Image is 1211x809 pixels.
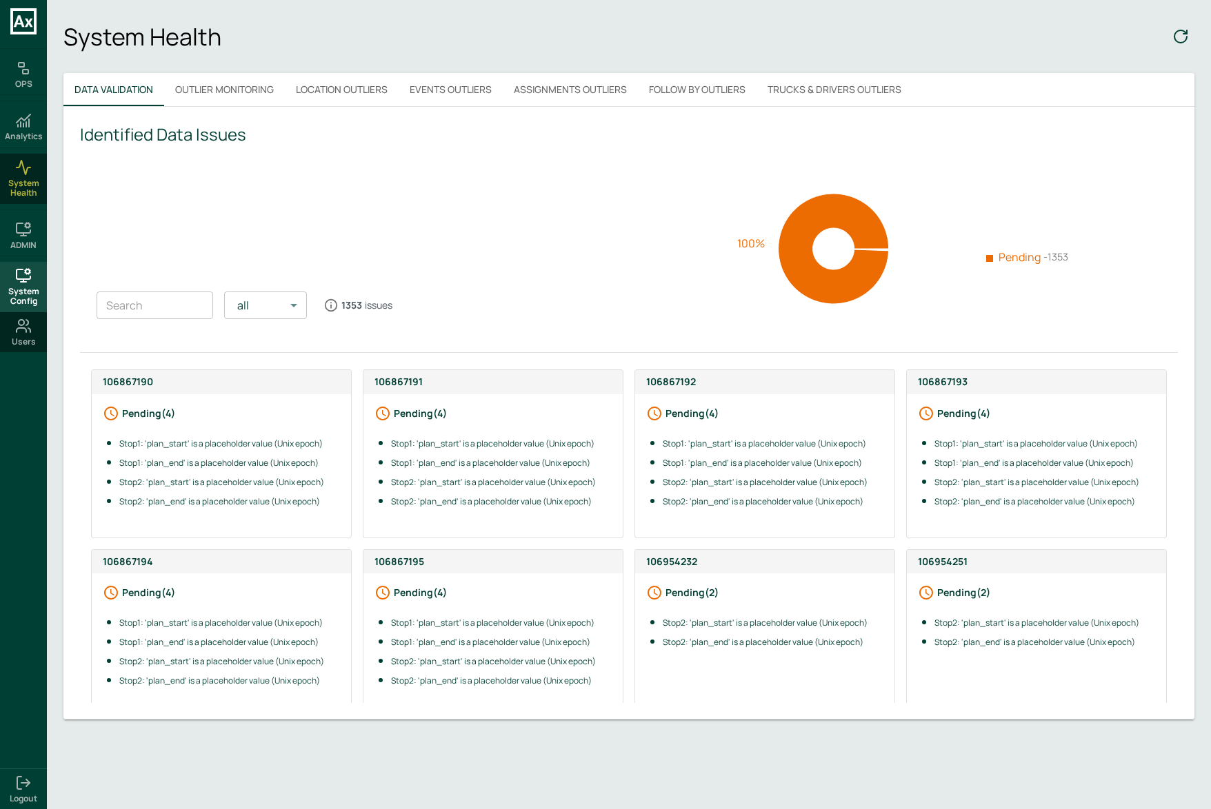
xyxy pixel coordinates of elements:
[285,73,399,106] button: Location Outliers
[391,438,594,449] span: Stop1: 'plan_start' is a placeholder value (Unix epoch)
[934,438,1138,449] span: Stop1: 'plan_start' is a placeholder value (Unix epoch)
[503,73,638,106] button: Assignments Outliers
[3,178,44,198] span: System Health
[122,406,175,421] h6: Pending ( 4 )
[63,22,221,51] h1: System Health
[646,375,696,388] span: 106867192
[663,495,863,507] span: Stop2: 'plan_end' is a placeholder value (Unix epoch)
[365,298,392,312] p: issues
[663,636,863,648] span: Stop2: 'plan_end' is a placeholder value (Unix epoch)
[119,438,323,449] span: Stop1: 'plan_start' is a placeholder value (Unix epoch)
[119,636,319,648] span: Stop1: 'plan_end' is a placeholder value (Unix epoch)
[937,585,990,600] h6: Pending ( 2 )
[1043,249,1068,265] span: - 1353
[937,406,990,421] h6: Pending ( 4 )
[80,123,1178,145] h5: Identified Data Issues
[119,617,323,628] span: Stop1: 'plan_start' is a placeholder value (Unix epoch)
[63,73,164,106] button: Data Validation
[663,617,868,628] span: Stop2: 'plan_start' is a placeholder value (Unix epoch)
[737,236,765,251] tspan: 100%
[918,375,968,388] span: 106867193
[391,495,592,507] span: Stop2: 'plan_end' is a placeholder value (Unix epoch)
[3,287,44,307] span: System Config
[10,794,37,803] span: Logout
[10,240,37,250] h6: ADMIN
[399,73,503,106] button: Events Outliers
[918,555,968,568] span: 106954251
[119,655,324,667] span: Stop2: 'plan_start' is a placeholder value (Unix epoch)
[164,73,285,106] button: Outlier Monitoring
[391,655,596,667] span: Stop2: 'plan_start' is a placeholder value (Unix epoch)
[103,555,153,568] span: 106867194
[638,73,757,106] button: Follow By Outliers
[119,457,319,469] span: Stop1: 'plan_end' is a placeholder value (Unix epoch)
[663,457,862,469] span: Stop1: 'plan_end' is a placeholder value (Unix epoch)
[119,476,324,488] span: Stop2: 'plan_start' is a placeholder value (Unix epoch)
[12,337,36,347] span: Users
[934,457,1134,469] span: Stop1: 'plan_end' is a placeholder value (Unix epoch)
[394,406,447,421] h6: Pending ( 4 )
[665,406,719,421] h6: Pending ( 4 )
[1167,23,1194,50] button: Refresh data
[122,585,175,600] h6: Pending ( 4 )
[757,73,912,106] button: Trucks & Drivers Outliers
[341,298,362,312] p: 1353
[63,73,1194,106] div: dashboard tabs
[119,675,320,686] span: Stop2: 'plan_end' is a placeholder value (Unix epoch)
[391,636,590,648] span: Stop1: 'plan_end' is a placeholder value (Unix epoch)
[391,476,596,488] span: Stop2: 'plan_start' is a placeholder value (Unix epoch)
[5,132,43,141] h6: Analytics
[15,79,32,89] h6: OPS
[391,675,592,686] span: Stop2: 'plan_end' is a placeholder value (Unix epoch)
[646,555,697,568] span: 106954232
[391,617,594,628] span: Stop1: 'plan_start' is a placeholder value (Unix epoch)
[999,249,1068,265] span: Pending
[934,636,1135,648] span: Stop2: 'plan_end' is a placeholder value (Unix epoch)
[934,495,1135,507] span: Stop2: 'plan_end' is a placeholder value (Unix epoch)
[663,476,868,488] span: Stop2: 'plan_start' is a placeholder value (Unix epoch)
[374,555,424,568] span: 106867195
[374,375,423,388] span: 106867191
[934,476,1139,488] span: Stop2: 'plan_start' is a placeholder value (Unix epoch)
[391,457,590,469] span: Stop1: 'plan_end' is a placeholder value (Unix epoch)
[119,495,320,507] span: Stop2: 'plan_end' is a placeholder value (Unix epoch)
[934,617,1139,628] span: Stop2: 'plan_start' is a placeholder value (Unix epoch)
[663,438,866,449] span: Stop1: 'plan_start' is a placeholder value (Unix epoch)
[103,375,153,388] span: 106867190
[394,585,447,600] h6: Pending ( 4 )
[665,585,719,600] h6: Pending ( 2 )
[228,291,307,319] div: all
